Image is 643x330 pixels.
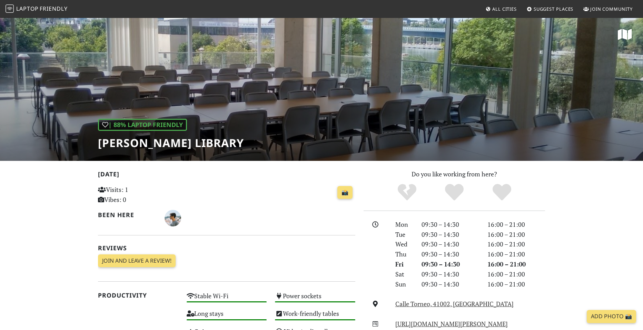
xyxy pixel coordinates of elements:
div: Yes [431,183,478,202]
span: Join Community [590,6,633,12]
a: LaptopFriendly LaptopFriendly [6,3,68,15]
div: Sat [391,269,417,279]
div: 16:00 – 21:00 [483,220,549,230]
span: Friendly [40,5,67,12]
div: Power sockets [271,290,359,308]
div: Thu [391,249,417,259]
div: 09:30 – 14:30 [417,239,483,249]
div: No [383,183,431,202]
h2: Been here [98,211,156,219]
div: 16:00 – 21:00 [483,269,549,279]
div: Tue [391,230,417,240]
div: 09:30 – 14:30 [417,220,483,230]
div: Fri [391,259,417,269]
div: 09:30 – 14:30 [417,279,483,289]
a: Calle Torneo, 41002, [GEOGRAPHIC_DATA] [395,300,514,308]
img: 1125-alberto.jpg [165,210,181,226]
a: All Cities [483,3,520,15]
a: Add Photo 📸 [587,310,636,323]
div: 09:30 – 14:30 [417,269,483,279]
div: 16:00 – 21:00 [483,239,549,249]
div: Wed [391,239,417,249]
div: Definitely! [478,183,526,202]
a: Join Community [581,3,635,15]
span: Laptop [16,5,39,12]
p: Do you like working from here? [364,169,545,179]
div: Stable Wi-Fi [182,290,271,308]
h2: [DATE] [98,171,355,181]
a: 📸 [337,186,353,199]
div: | 88% Laptop Friendly [98,119,187,131]
h2: Reviews [98,244,355,252]
p: Visits: 1 Vibes: 0 [98,185,178,205]
h1: [PERSON_NAME] Library [98,136,244,149]
div: 16:00 – 21:00 [483,279,549,289]
div: Long stays [182,308,271,326]
a: [URL][DOMAIN_NAME][PERSON_NAME] [395,320,508,328]
div: Sun [391,279,417,289]
div: 16:00 – 21:00 [483,259,549,269]
a: Join and leave a review! [98,254,176,268]
span: All Cities [492,6,517,12]
h2: Productivity [98,292,178,299]
span: Alberto Gallego [165,213,181,222]
div: 09:30 – 14:30 [417,259,483,269]
a: Suggest Places [524,3,576,15]
div: 09:30 – 14:30 [417,249,483,259]
div: 09:30 – 14:30 [417,230,483,240]
div: 16:00 – 21:00 [483,249,549,259]
div: Mon [391,220,417,230]
div: 16:00 – 21:00 [483,230,549,240]
img: LaptopFriendly [6,4,14,13]
div: Work-friendly tables [271,308,359,326]
span: Suggest Places [534,6,574,12]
